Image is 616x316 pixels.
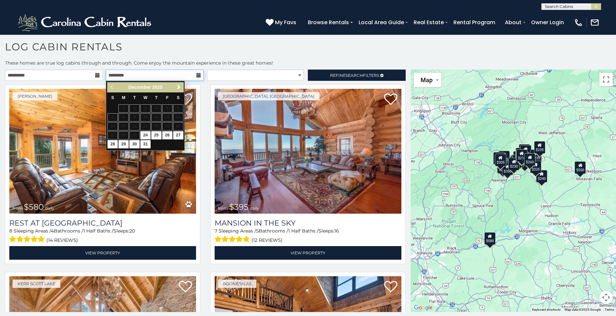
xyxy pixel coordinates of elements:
[534,141,545,154] div: $235
[308,70,405,81] a: RefineSearchFilters
[46,236,78,244] span: (14 reviews)
[179,93,192,107] a: Add to favorites
[140,140,151,148] a: 31
[575,161,586,174] div: $550
[520,145,531,158] div: $255
[495,154,506,166] div: $305
[83,228,113,234] span: 1 Half Baths /
[166,95,169,100] span: Friday
[509,158,520,170] div: $230
[502,17,525,28] a: About
[122,95,125,100] span: Monday
[174,83,183,91] a: Next
[384,93,397,107] a: Add to favorites
[215,219,401,228] a: Mansion In The Sky
[384,280,397,294] a: Add to favorites
[250,206,259,211] span: daily
[129,140,140,148] a: 30
[215,246,401,260] a: View Property
[346,73,363,78] span: Search
[215,89,401,214] a: Mansion In The Sky from $395 daily
[229,202,248,212] span: $395
[266,18,298,27] a: My Favs
[334,228,339,234] span: 16
[599,73,613,86] button: Toggle fullscreen view
[51,228,54,234] span: 4
[275,18,296,26] span: My Favs
[565,308,601,311] span: Map data ©2025 Google
[536,170,547,183] div: $240
[524,153,536,166] div: $260
[118,140,129,148] a: 29
[330,73,379,78] span: Refine Filters
[218,92,319,100] a: [GEOGRAPHIC_DATA], [GEOGRAPHIC_DATA]
[502,163,513,175] div: $350
[499,151,510,163] div: $395
[152,84,163,90] span: 2025
[574,18,583,27] img: phone-regular-white.png
[599,291,613,304] button: Map camera controls
[215,89,401,214] img: Mansion In The Sky
[9,89,196,214] img: Rest at Mountain Crest
[288,228,318,234] span: 1 Half Baths /
[530,161,541,173] div: $325
[155,95,158,100] span: Thursday
[450,17,499,28] a: Rental Program
[421,77,433,83] span: Map
[24,202,44,212] span: $580
[256,228,259,234] span: 5
[355,17,407,28] a: Local Area Guide
[513,155,524,167] div: $395
[218,280,256,288] a: Boone/Vilas
[140,131,151,139] a: 24
[9,246,196,260] a: View Property
[414,73,441,87] button: Change map style
[9,228,196,244] div: Sleeping Areas / Bathrooms / Sleeps:
[173,131,183,139] a: 27
[9,219,196,228] a: Rest at [GEOGRAPHIC_DATA]
[45,206,54,211] span: daily
[9,89,196,214] a: Rest at Mountain Crest from $580 daily
[497,161,509,174] div: $225
[151,131,162,139] a: 25
[410,17,447,28] a: Real Estate
[13,92,57,100] a: [PERSON_NAME]
[218,206,228,211] span: from
[176,84,181,90] span: Next
[215,228,217,234] span: 7
[17,13,154,32] img: White-1-2.png
[605,308,614,311] a: Terms (opens in new tab)
[13,206,23,211] span: from
[305,17,352,28] a: Browse Rentals
[9,228,12,234] span: 8
[143,95,147,100] span: Wednesday
[13,280,60,288] a: Kerr Scott Lake
[532,307,561,312] button: Keyboard shortcuts
[531,149,542,162] div: $235
[511,155,522,167] div: $400
[179,280,192,294] a: Add to favorites
[128,84,151,90] span: December
[494,152,505,165] div: $295
[177,95,179,100] span: Saturday
[484,232,496,245] div: $580
[412,303,434,312] a: Open this area in Google Maps (opens a new window)
[162,131,172,139] a: 26
[251,236,283,244] span: (12 reviews)
[107,140,118,148] a: 28
[528,17,567,28] a: Owner Login
[129,228,135,234] span: 20
[111,95,114,100] span: Sunday
[133,95,136,100] span: Tuesday
[516,149,527,162] div: $210
[519,144,530,157] div: $320
[412,303,434,312] img: Google
[590,18,599,27] img: mail-regular-white.png
[9,219,196,228] h3: Rest at Mountain Crest
[215,228,401,244] div: Sleeping Areas / Bathrooms / Sleeps:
